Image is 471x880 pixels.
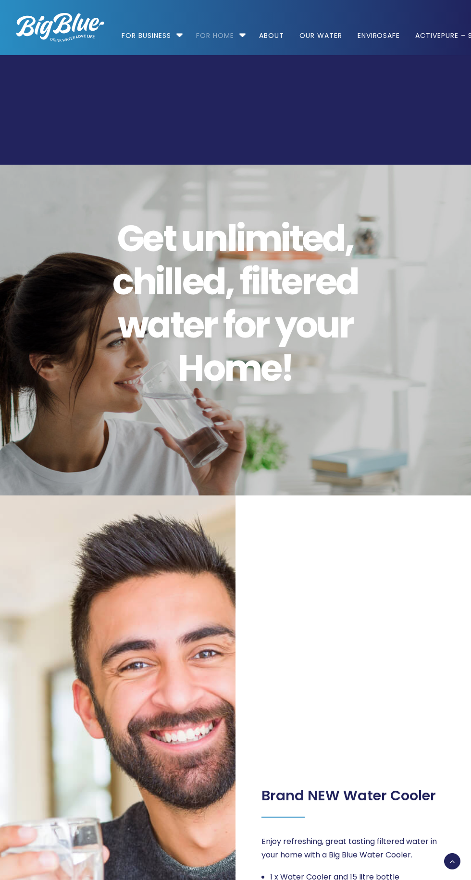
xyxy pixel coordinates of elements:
p: Enjoy refreshing, great tasting filtered water in your home with a Big Blue Water Cooler. [261,835,446,862]
h2: Brand NEW Water Cooler [261,787,436,804]
span: Get unlimited, chilled, filtered water for your Home! [70,217,401,390]
div: Page 1 [261,774,436,804]
img: logo [16,13,104,42]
